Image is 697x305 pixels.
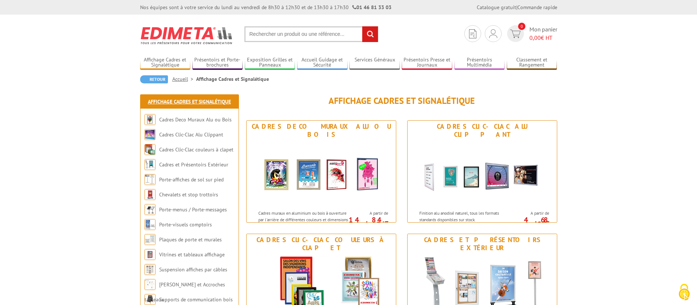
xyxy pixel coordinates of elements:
[145,234,155,245] img: Plaques de porte et murales
[159,176,224,183] a: Porte-affiches de sol sur pied
[140,75,168,83] a: Retour
[352,4,391,11] strong: 01 46 81 33 03
[297,57,348,69] a: Accueil Guidage et Sécurité
[145,281,225,303] a: [PERSON_NAME] et Accroches tableaux
[248,123,394,139] div: Cadres Deco Muraux Alu ou Bois
[159,146,233,153] a: Cadres Clic-Clac couleurs à clapet
[407,120,557,223] a: Cadres Clic-Clac Alu Clippant Cadres Clic-Clac Alu Clippant Finition alu anodisé naturel, tous le...
[362,26,378,42] input: rechercher
[159,236,222,243] a: Plaques de porte et murales
[148,98,231,105] a: Affichage Cadres et Signalétique
[159,266,227,273] a: Suspension affiches par câbles
[145,204,155,215] img: Porte-menus / Porte-messages
[415,140,550,206] img: Cadres Clic-Clac Alu Clippant
[518,23,525,30] span: 0
[544,220,549,226] sup: HT
[402,57,452,69] a: Présentoirs Presse et Journaux
[349,57,400,69] a: Services Généraux
[246,96,557,106] h1: Affichage Cadres et Signalétique
[172,76,196,82] a: Accueil
[159,191,218,198] a: Chevalets et stop trottoirs
[489,29,497,38] img: devis rapide
[140,4,391,11] div: Nos équipes sont à votre service du lundi au vendredi de 8h30 à 12h30 et de 13h30 à 17h30
[140,57,191,69] a: Affichage Cadres et Signalétique
[675,283,693,301] img: Cookies (fenêtre modale)
[244,26,378,42] input: Rechercher un produit ou une référence...
[196,75,269,83] li: Affichage Cadres et Signalétique
[409,123,555,139] div: Cadres Clic-Clac Alu Clippant
[145,174,155,185] img: Porte-affiches de sol sur pied
[419,210,510,222] p: Finition alu anodisé naturel, tous les formats standards disponibles sur stock.
[454,57,505,69] a: Présentoirs Multimédia
[351,210,388,216] span: A partir de
[671,280,697,305] button: Cookies (fenêtre modale)
[258,210,349,235] p: Cadres muraux en aluminium ou bois à ouverture par l'arrière de différentes couleurs et dimension...
[145,189,155,200] img: Chevalets et stop trottoirs
[510,30,521,38] img: devis rapide
[246,120,396,223] a: Cadres Deco Muraux Alu ou Bois Cadres Deco Muraux Alu ou Bois Cadres muraux en aluminium ou bois ...
[517,4,557,11] a: Commande rapide
[159,206,227,213] a: Porte-menus / Porte-messages
[145,279,155,290] img: Cimaises et Accroches tableaux
[529,34,557,42] span: € HT
[145,144,155,155] img: Cadres Clic-Clac couleurs à clapet
[245,57,295,69] a: Exposition Grilles et Panneaux
[159,161,228,168] a: Cadres et Présentoirs Extérieur
[145,114,155,125] img: Cadres Deco Muraux Alu ou Bois
[159,131,223,138] a: Cadres Clic-Clac Alu Clippant
[159,116,232,123] a: Cadres Deco Muraux Alu ou Bois
[507,57,557,69] a: Classement et Rangement
[477,4,557,11] div: |
[145,159,155,170] img: Cadres et Présentoirs Extérieur
[145,264,155,275] img: Suspension affiches par câbles
[159,296,233,303] a: Supports de communication bois
[248,236,394,252] div: Cadres Clic-Clac couleurs à clapet
[159,251,225,258] a: Vitrines et tableaux affichage
[469,29,476,38] img: devis rapide
[409,236,555,252] div: Cadres et Présentoirs Extérieur
[347,218,388,226] p: 14.84 €
[529,25,557,42] span: Mon panier
[159,221,212,228] a: Porte-visuels comptoirs
[508,218,549,226] p: 4.68 €
[145,249,155,260] img: Vitrines et tableaux affichage
[145,129,155,140] img: Cadres Clic-Clac Alu Clippant
[383,220,388,226] sup: HT
[529,34,541,41] span: 0,00
[192,57,243,69] a: Présentoirs et Porte-brochures
[505,25,557,42] a: devis rapide 0 Mon panier 0,00€ HT
[254,140,389,206] img: Cadres Deco Muraux Alu ou Bois
[140,22,233,49] img: Edimeta
[512,210,549,216] span: A partir de
[145,219,155,230] img: Porte-visuels comptoirs
[477,4,516,11] a: Catalogue gratuit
